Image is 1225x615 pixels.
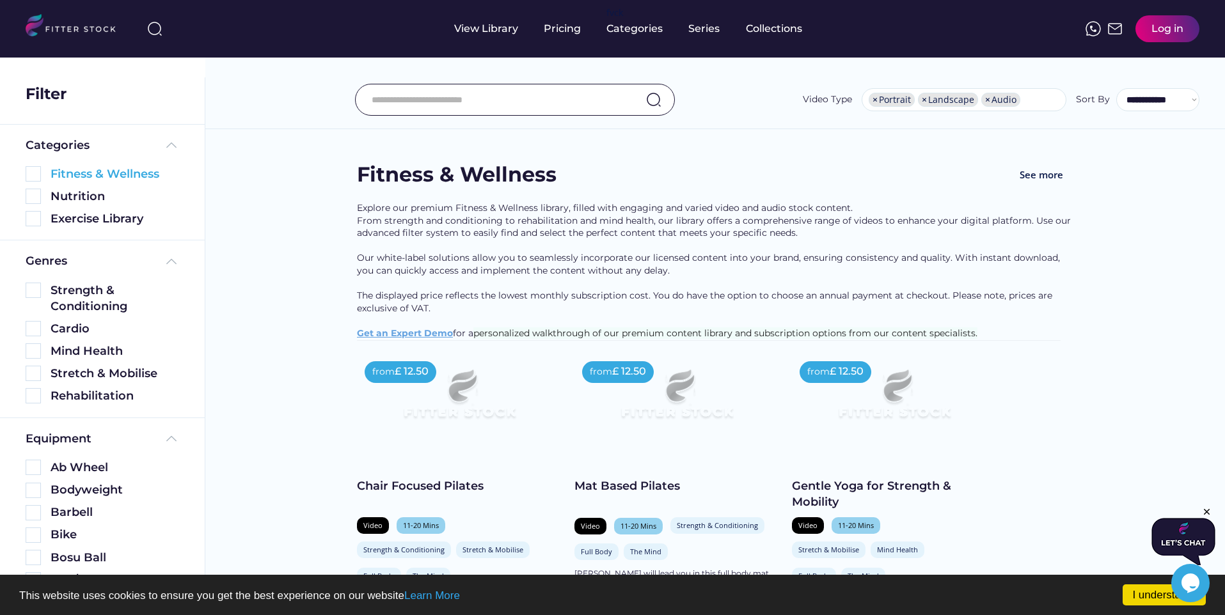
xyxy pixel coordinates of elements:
div: Mat Based Pilates [574,478,779,494]
p: This website uses cookies to ensure you get the best experience on our website [19,590,1206,601]
div: Rehabilitation [51,388,179,404]
div: Video [798,520,818,530]
div: 11-20 Mins [620,521,656,531]
img: Rectangle%205126.svg [26,505,41,520]
img: Rectangle%205126.svg [26,527,41,543]
img: Rectangle%205126.svg [26,321,41,336]
div: Strength & Conditioning [677,520,758,530]
img: Rectangle%205126.svg [26,211,41,226]
div: Equipment [26,431,91,447]
div: Strength & Conditioning [363,545,445,554]
div: Filter [26,83,67,105]
img: Rectangle%205126.svg [26,460,41,475]
div: Bike [51,527,179,543]
div: Nutrition [51,189,179,205]
img: Rectangle%205126.svg [26,572,41,588]
div: Barbell [51,504,179,520]
div: from [807,366,830,378]
iframe: chat widget [1171,564,1212,602]
img: search-normal.svg [646,92,661,107]
div: [PERSON_NAME] will lead you in this full body mat Pilates class which incorporates both classical... [574,568,779,590]
iframe: chat widget [1151,506,1215,565]
div: Fitness & Wellness [51,166,179,182]
li: Landscape [918,93,978,107]
div: The Mind [630,547,661,556]
div: Full Body [798,571,830,580]
div: Chair Focused Pilates [357,478,562,494]
div: Video [581,521,600,531]
div: Bodyweight [51,482,179,498]
div: Box/Bench [51,572,179,588]
div: Categories [606,22,663,36]
div: Video Type [803,93,852,106]
div: Bosu Ball [51,550,179,566]
img: Frame%20%285%29.svg [164,254,179,269]
div: Mind Health [877,545,918,554]
div: Gentle Yoga for Strength & Mobility [792,478,997,510]
div: Mind Health [51,343,179,359]
img: Rectangle%205126.svg [26,366,41,381]
div: The Mind [848,571,879,580]
div: Genres [26,253,67,269]
img: Rectangle%205126.svg [26,283,41,298]
img: Rectangle%205126.svg [26,388,41,403]
img: Frame%2079%20%281%29.svg [595,354,759,446]
div: 11-20 Mins [403,520,439,530]
div: Explore our premium Fitness & Wellness library, filled with engaging and varied video and audio s... [357,202,1073,340]
div: Full Body [581,547,612,556]
div: from [590,366,612,378]
div: Stretch & Mobilise [798,545,859,554]
img: Rectangle%205126.svg [26,550,41,565]
div: Exercise Library [51,211,179,227]
img: Frame%20%285%29.svg [164,431,179,446]
div: Collections [746,22,802,36]
a: I understand! [1123,584,1206,605]
div: Pricing [544,22,581,36]
span: × [873,95,878,104]
li: Audio [981,93,1020,107]
button: See more [1009,160,1073,189]
div: Ab Wheel [51,460,179,476]
div: £ 12.50 [612,364,646,378]
img: Rectangle%205126.svg [26,343,41,359]
span: × [985,95,990,104]
div: Log in [1151,22,1183,36]
img: Frame%2079%20%281%29.svg [812,354,976,446]
div: Full Body [363,571,395,580]
img: Rectangle%205126.svg [26,483,41,498]
div: The Mind [413,571,444,580]
div: Series [688,22,720,36]
span: The displayed price reflects the lowest monthly subscription cost. You do have the option to choo... [357,290,1055,314]
img: Frame%2079%20%281%29.svg [377,354,541,446]
img: search-normal%203.svg [147,21,162,36]
img: Rectangle%205126.svg [26,166,41,182]
li: Portrait [869,93,915,107]
div: Sort By [1076,93,1110,106]
img: LOGO.svg [26,14,127,40]
a: Learn More [404,589,460,602]
div: Cardio [51,321,179,337]
div: Categories [26,137,90,153]
div: Video [363,520,383,530]
div: Stretch & Mobilise [51,366,179,382]
div: Stretch & Mobilise [462,545,523,554]
a: Get an Expert Demo [357,327,453,339]
img: Frame%20%285%29.svg [164,137,179,153]
div: Fitness & Wellness [357,160,557,189]
div: 11-20 Mins [838,520,874,530]
div: £ 12.50 [395,364,429,378]
div: £ 12.50 [830,364,864,378]
div: from [372,366,395,378]
div: Strength & Conditioning [51,283,179,315]
img: Frame%2051.svg [1107,21,1123,36]
span: personalized walkthrough of our premium content library and subscription options from our content... [473,327,977,339]
div: fvck [606,6,623,19]
div: View Library [454,22,518,36]
span: × [922,95,927,104]
img: meteor-icons_whatsapp%20%281%29.svg [1086,21,1101,36]
img: Rectangle%205126.svg [26,189,41,204]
